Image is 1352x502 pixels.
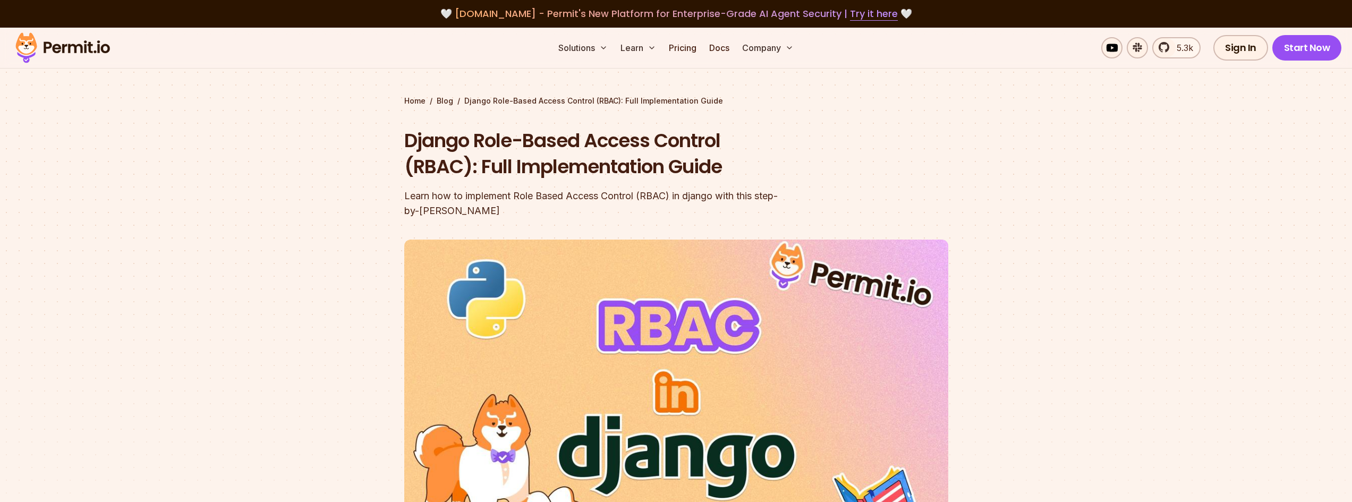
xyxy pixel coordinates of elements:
[1170,41,1193,54] span: 5.3k
[455,7,898,20] span: [DOMAIN_NAME] - Permit's New Platform for Enterprise-Grade AI Agent Security |
[554,37,612,58] button: Solutions
[404,127,812,180] h1: Django Role-Based Access Control (RBAC): Full Implementation Guide
[25,6,1327,21] div: 🤍 🤍
[1152,37,1201,58] a: 5.3k
[11,30,115,66] img: Permit logo
[437,96,453,106] a: Blog
[705,37,734,58] a: Docs
[404,189,812,218] div: Learn how to implement Role Based Access Control (RBAC) in django with this step-by-[PERSON_NAME]
[616,37,660,58] button: Learn
[404,96,948,106] div: / /
[404,96,426,106] a: Home
[665,37,701,58] a: Pricing
[1272,35,1342,61] a: Start Now
[738,37,798,58] button: Company
[1213,35,1268,61] a: Sign In
[850,7,898,21] a: Try it here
